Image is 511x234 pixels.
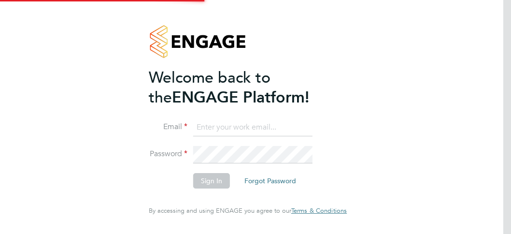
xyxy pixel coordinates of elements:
[291,207,347,215] a: Terms & Conditions
[149,68,270,107] span: Welcome back to the
[149,122,187,132] label: Email
[237,173,304,189] button: Forgot Password
[291,206,347,215] span: Terms & Conditions
[149,149,187,159] label: Password
[193,173,230,189] button: Sign In
[193,119,312,136] input: Enter your work email...
[149,68,337,107] h2: ENGAGE Platform!
[149,206,347,215] span: By accessing and using ENGAGE you agree to our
